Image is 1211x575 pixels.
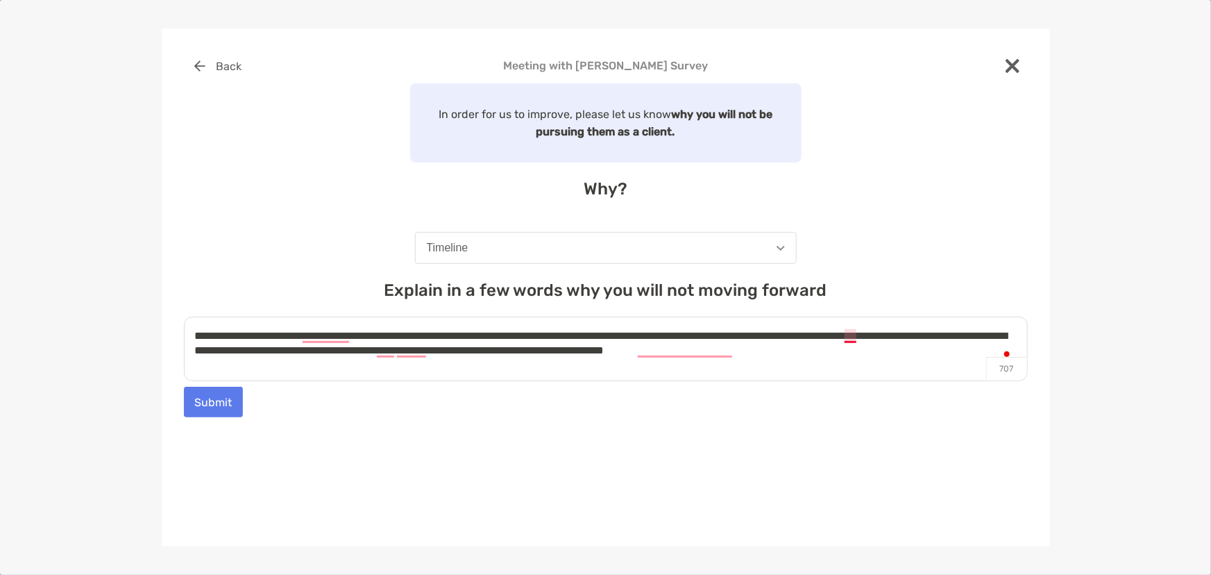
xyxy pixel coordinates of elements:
div: Timeline [427,242,468,254]
h4: Explain in a few words why you will not moving forward [184,281,1028,300]
img: button icon [194,60,205,72]
p: In order for us to improve, please let us know [418,106,793,140]
img: Open dropdown arrow [777,246,785,251]
p: 707 [986,357,1027,381]
h4: Why? [184,179,1028,199]
img: close modal [1006,59,1019,73]
h4: Meeting with [PERSON_NAME] Survey [184,59,1028,72]
button: Submit [184,387,243,417]
button: Back [184,51,253,81]
textarea: To enrich screen reader interactions, please activate Accessibility in Grammarly extension settings [184,317,1028,381]
button: Timeline [415,232,797,264]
